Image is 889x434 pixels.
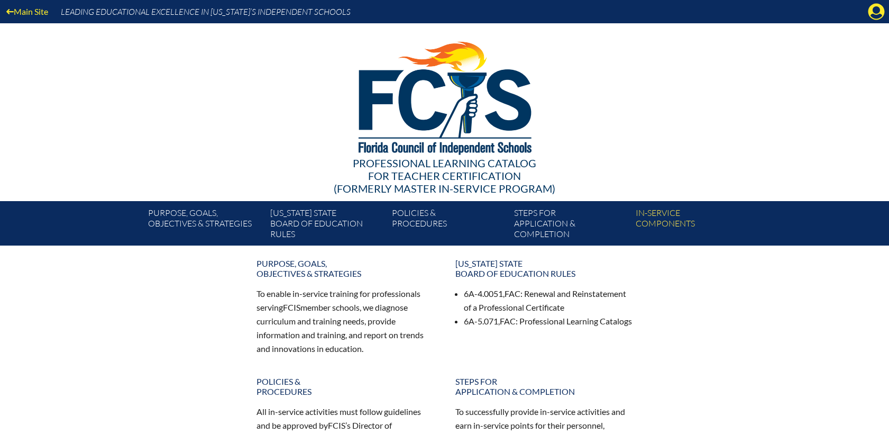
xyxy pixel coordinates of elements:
[464,314,633,328] li: 6A-5.071, : Professional Learning Catalogs
[631,205,753,246] a: In-servicecomponents
[250,372,441,401] a: Policies &Procedures
[868,3,885,20] svg: Manage account
[266,205,388,246] a: [US_STATE] StateBoard of Education rules
[510,205,631,246] a: Steps forapplication & completion
[388,205,509,246] a: Policies &Procedures
[449,254,639,283] a: [US_STATE] StateBoard of Education rules
[328,420,345,430] span: FCIS
[2,4,52,19] a: Main Site
[464,287,633,314] li: 6A-4.0051, : Renewal and Reinstatement of a Professional Certificate
[283,302,300,312] span: FCIS
[335,23,554,168] img: FCISlogo221.eps
[368,169,521,182] span: for Teacher Certification
[449,372,639,401] a: Steps forapplication & completion
[505,288,520,299] span: FAC
[256,287,434,355] p: To enable in-service training for professionals serving member schools, we diagnose curriculum an...
[140,157,749,195] div: Professional Learning Catalog (formerly Master In-service Program)
[500,316,516,326] span: FAC
[144,205,265,246] a: Purpose, goals,objectives & strategies
[250,254,441,283] a: Purpose, goals,objectives & strategies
